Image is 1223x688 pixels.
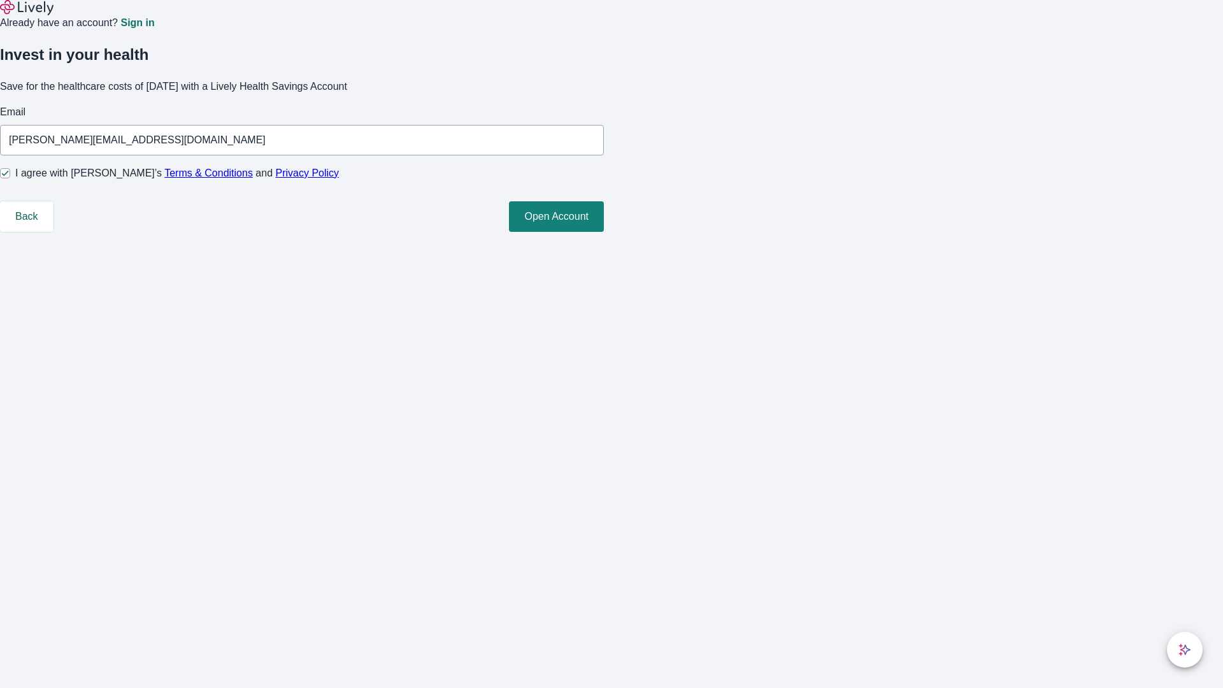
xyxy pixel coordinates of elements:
a: Terms & Conditions [164,168,253,178]
a: Privacy Policy [276,168,340,178]
svg: Lively AI Assistant [1178,643,1191,656]
a: Sign in [120,18,154,28]
span: I agree with [PERSON_NAME]’s and [15,166,339,181]
button: chat [1167,632,1203,668]
button: Open Account [509,201,604,232]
